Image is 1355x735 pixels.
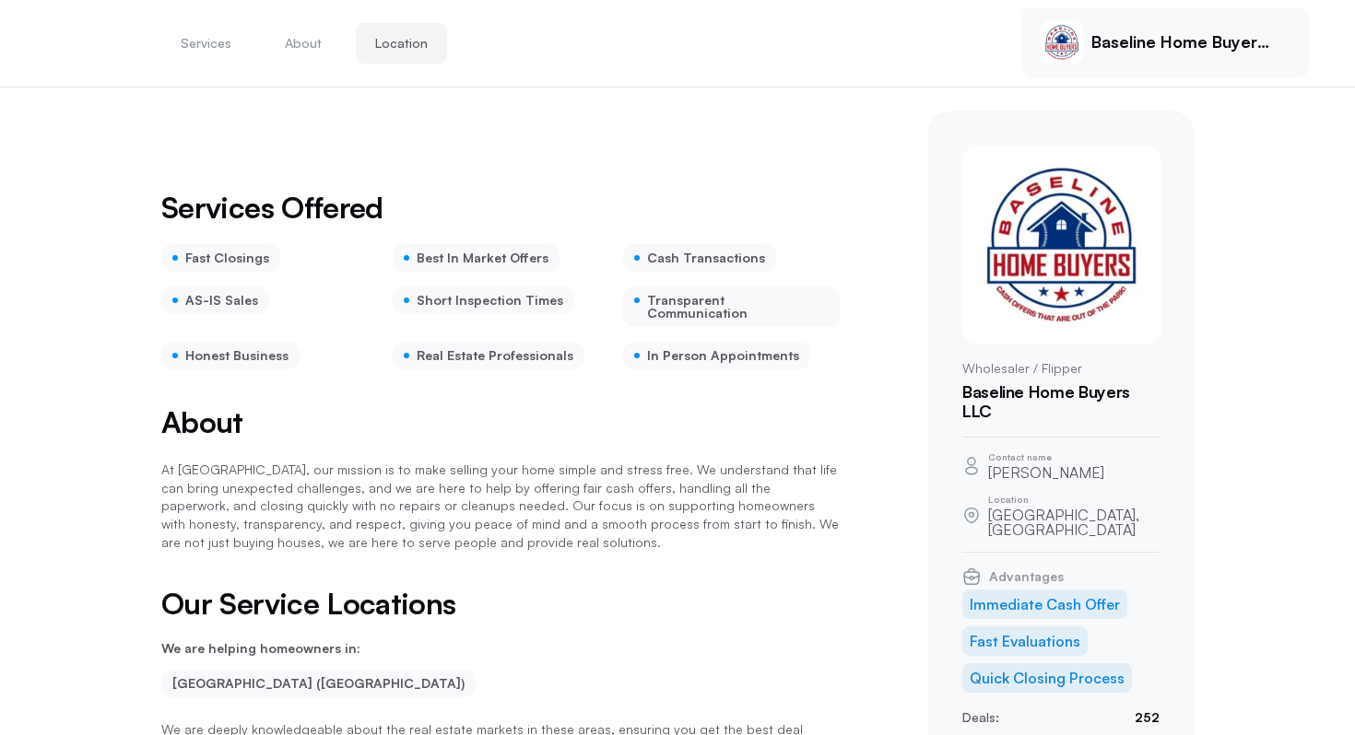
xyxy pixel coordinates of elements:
[265,23,341,64] button: About
[393,342,584,369] div: Real Estate Professionals
[161,642,840,655] p: We are helping homeowners in:
[1091,32,1276,52] p: Baseline Home Buyers LLC
[161,23,251,64] button: Services
[393,286,574,314] div: Short Inspection Times
[988,452,1104,461] p: Contact name
[962,663,1132,693] li: Quick Closing Process
[356,23,447,64] button: Location
[393,244,560,272] div: Best In Market Offers
[161,286,269,314] div: AS-IS Sales
[988,465,1104,480] p: [PERSON_NAME]
[962,359,1160,378] p: Wholesaler / Flipper
[161,244,280,272] div: Fast Closings
[988,495,1160,504] p: Location
[962,626,1088,656] li: Fast Evaluations
[623,286,840,327] div: Transparent Communication
[1135,707,1160,728] p: 252
[161,461,840,551] p: At [GEOGRAPHIC_DATA], our mission is to make selling your home simple and stress free. We underst...
[161,192,383,222] h2: Services Offered
[962,382,1160,422] h1: Baseline Home Buyers LLC
[962,589,1127,619] li: Immediate Cash Offer
[161,342,300,369] div: Honest Business
[962,707,999,728] p: Deals:
[161,588,840,620] h2: Our Service Locations
[989,570,1064,583] span: Advantages
[962,146,1161,344] img: Ernesto Matos
[988,507,1160,537] p: [GEOGRAPHIC_DATA], [GEOGRAPHIC_DATA]
[623,342,810,369] div: In Person Appointments
[623,244,776,272] div: Cash Transactions
[1040,20,1084,64] img: Ernesto Matos
[161,670,476,697] li: [GEOGRAPHIC_DATA] ([GEOGRAPHIC_DATA])
[161,406,840,438] h2: About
